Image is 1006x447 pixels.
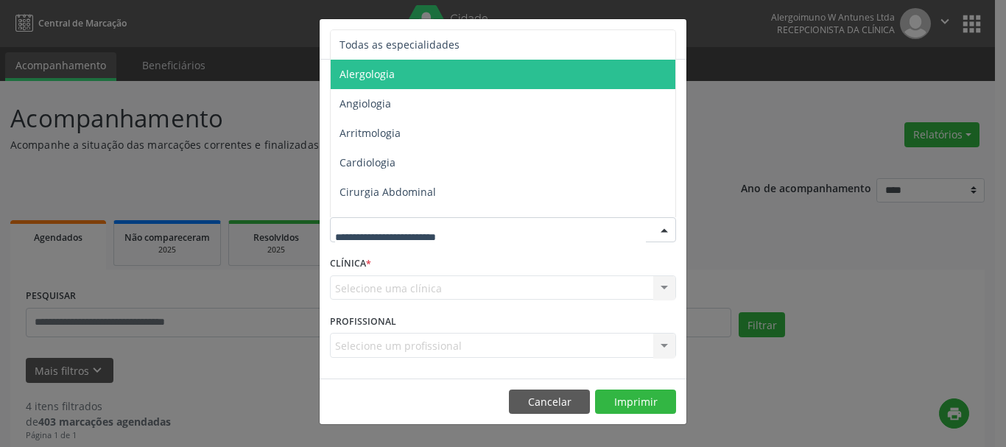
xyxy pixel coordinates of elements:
label: PROFISSIONAL [330,310,396,333]
h5: Relatório de agendamentos [330,29,499,49]
label: CLÍNICA [330,253,371,275]
button: Close [657,19,686,55]
span: Todas as especialidades [340,38,460,52]
span: Alergologia [340,67,395,81]
button: Cancelar [509,390,590,415]
span: Cardiologia [340,155,395,169]
span: Arritmologia [340,126,401,140]
span: Cirurgia Bariatrica [340,214,430,228]
button: Imprimir [595,390,676,415]
span: Cirurgia Abdominal [340,185,436,199]
span: Angiologia [340,96,391,110]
